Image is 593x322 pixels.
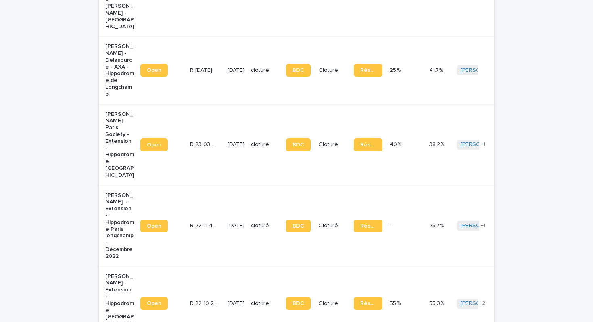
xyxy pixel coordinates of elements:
[480,301,485,306] span: + 2
[292,67,304,73] span: BDC
[228,300,244,307] p: [DATE]
[286,220,311,232] a: BDC
[360,67,376,73] span: Réservation
[251,300,280,307] p: cloturé
[147,223,161,229] span: Open
[140,64,168,77] a: Open
[147,142,161,148] span: Open
[190,299,220,307] p: R 22 10 2212
[292,142,304,148] span: BDC
[354,297,382,310] a: Réservation
[292,223,304,229] span: BDC
[429,65,445,74] p: 41.7%
[251,67,280,74] p: cloturé
[286,64,311,77] a: BDC
[190,65,214,74] p: R 23 01 1876
[228,67,244,74] p: [DATE]
[140,220,168,232] a: Open
[105,111,134,179] p: [PERSON_NAME] - Paris Society - Extension - Hippodrome [GEOGRAPHIC_DATA]
[360,223,376,229] span: Réservation
[481,223,485,228] span: + 1
[354,220,382,232] a: Réservation
[354,138,382,151] a: Réservation
[319,300,347,307] p: Cloturé
[319,141,347,148] p: Cloturé
[319,222,347,229] p: Cloturé
[390,299,402,307] p: 55 %
[319,67,347,74] p: Cloturé
[286,138,311,151] a: BDC
[461,300,505,307] a: [PERSON_NAME]
[429,140,446,148] p: 38.2%
[190,221,220,229] p: R 22 11 4392
[105,43,134,97] p: [PERSON_NAME] - Delasource - AXA - Hippodrome de Longchamp
[105,192,134,260] p: [PERSON_NAME] - Extension - Hippodrome Paris longchamp - Décembre 2022
[251,222,280,229] p: cloturé
[429,221,445,229] p: 25.7%
[228,141,244,148] p: [DATE]
[147,67,161,73] span: Open
[360,301,376,306] span: Réservation
[140,138,168,151] a: Open
[390,65,402,74] p: 25 %
[354,64,382,77] a: Réservation
[429,299,446,307] p: 55.3%
[461,222,505,229] a: [PERSON_NAME]
[147,301,161,306] span: Open
[292,301,304,306] span: BDC
[461,141,505,148] a: [PERSON_NAME]
[140,297,168,310] a: Open
[360,142,376,148] span: Réservation
[251,141,280,148] p: cloturé
[461,67,505,74] a: [PERSON_NAME]
[390,140,403,148] p: 40 %
[286,297,311,310] a: BDC
[390,221,393,229] p: -
[481,142,485,147] span: + 1
[190,140,220,148] p: R 23 03 408
[228,222,244,229] p: [DATE]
